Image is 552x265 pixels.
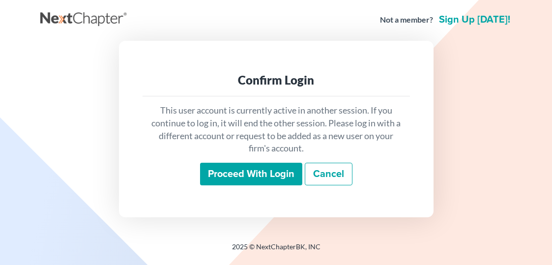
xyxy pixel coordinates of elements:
[150,104,402,155] p: This user account is currently active in another session. If you continue to log in, it will end ...
[150,72,402,88] div: Confirm Login
[380,14,433,26] strong: Not a member?
[437,15,512,25] a: Sign up [DATE]!
[40,242,512,260] div: 2025 © NextChapterBK, INC
[305,163,352,185] a: Cancel
[200,163,302,185] input: Proceed with login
